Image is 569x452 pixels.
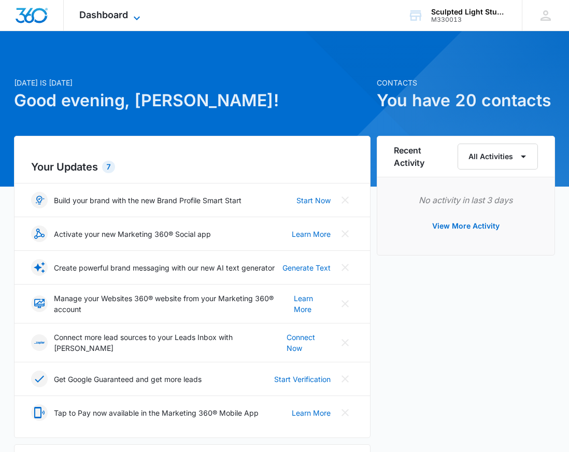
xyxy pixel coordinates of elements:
a: Start Verification [274,374,331,385]
a: Learn More [292,407,331,418]
h6: Recent Activity [394,144,453,169]
div: account name [431,8,507,16]
p: Connect more lead sources to your Leads Inbox with [PERSON_NAME] [54,332,286,354]
div: 7 [102,161,115,173]
a: Generate Text [282,262,331,273]
a: Start Now [296,195,331,206]
p: [DATE] is [DATE] [14,77,370,88]
button: Close [337,295,353,312]
h1: You have 20 contacts [377,88,555,113]
span: Dashboard [79,9,128,20]
p: Get Google Guaranteed and get more leads [54,374,202,385]
p: No activity in last 3 days [394,194,538,206]
button: Close [337,371,353,387]
div: account id [431,16,507,23]
button: Close [337,334,353,351]
p: Manage your Websites 360® website from your Marketing 360® account [54,293,294,315]
button: View More Activity [422,214,510,238]
button: Close [337,259,353,276]
h1: Good evening, [PERSON_NAME]! [14,88,370,113]
button: Close [337,192,353,208]
a: Learn More [292,229,331,239]
p: Activate your new Marketing 360® Social app [54,229,211,239]
p: Tap to Pay now available in the Marketing 360® Mobile App [54,407,259,418]
p: Build your brand with the new Brand Profile Smart Start [54,195,241,206]
p: Create powerful brand messaging with our new AI text generator [54,262,275,273]
button: Close [337,225,353,242]
h2: Your Updates [31,159,353,175]
button: Close [337,404,353,421]
button: All Activities [458,144,538,169]
a: Connect Now [287,332,331,354]
a: Learn More [294,293,331,315]
p: Contacts [377,77,555,88]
